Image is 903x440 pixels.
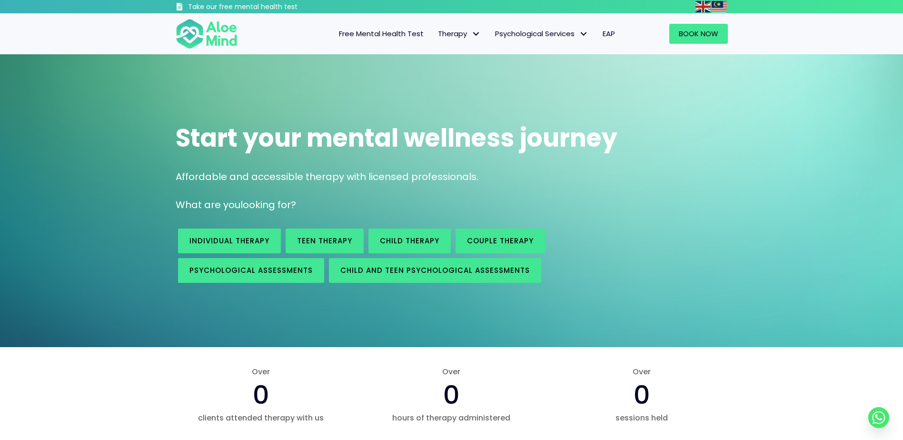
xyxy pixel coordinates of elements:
a: Couple therapy [456,229,545,253]
span: looking for? [240,198,296,211]
span: Book Now [679,29,718,39]
span: What are you [176,198,240,211]
span: Child and Teen Psychological assessments [340,265,530,275]
a: Malay [712,1,728,12]
span: Therapy [438,29,481,39]
span: Psychological Services [495,29,588,39]
span: Teen Therapy [297,236,352,246]
a: English [695,1,712,12]
span: Over [176,366,347,377]
span: clients attended therapy with us [176,412,347,423]
span: Child Therapy [380,236,439,246]
a: EAP [595,24,622,44]
a: Psychological ServicesPsychological Services: submenu [488,24,595,44]
span: Over [366,366,537,377]
a: TherapyTherapy: submenu [431,24,488,44]
p: Affordable and accessible therapy with licensed professionals. [176,170,728,184]
span: Individual therapy [189,236,269,246]
span: 0 [253,377,269,413]
img: en [695,1,711,12]
span: Psychological assessments [189,265,313,275]
img: Aloe mind Logo [176,18,238,50]
img: ms [712,1,727,12]
span: Over [556,366,727,377]
h3: Take our free mental health test [188,2,348,12]
span: Couple therapy [467,236,534,246]
a: Book Now [669,24,728,44]
a: Teen Therapy [286,229,364,253]
span: 0 [634,377,650,413]
a: Psychological assessments [178,258,324,283]
nav: Menu [250,24,622,44]
span: Therapy: submenu [469,27,483,41]
a: Whatsapp [868,407,889,428]
a: Take our free mental health test [176,2,348,13]
a: Individual therapy [178,229,281,253]
a: Child and Teen Psychological assessments [329,258,541,283]
span: EAP [603,29,615,39]
span: sessions held [556,412,727,423]
span: 0 [443,377,460,413]
span: Free Mental Health Test [339,29,424,39]
a: Child Therapy [368,229,451,253]
span: Psychological Services: submenu [577,27,591,41]
a: Free Mental Health Test [332,24,431,44]
span: hours of therapy administered [366,412,537,423]
span: Start your mental wellness journey [176,120,617,155]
